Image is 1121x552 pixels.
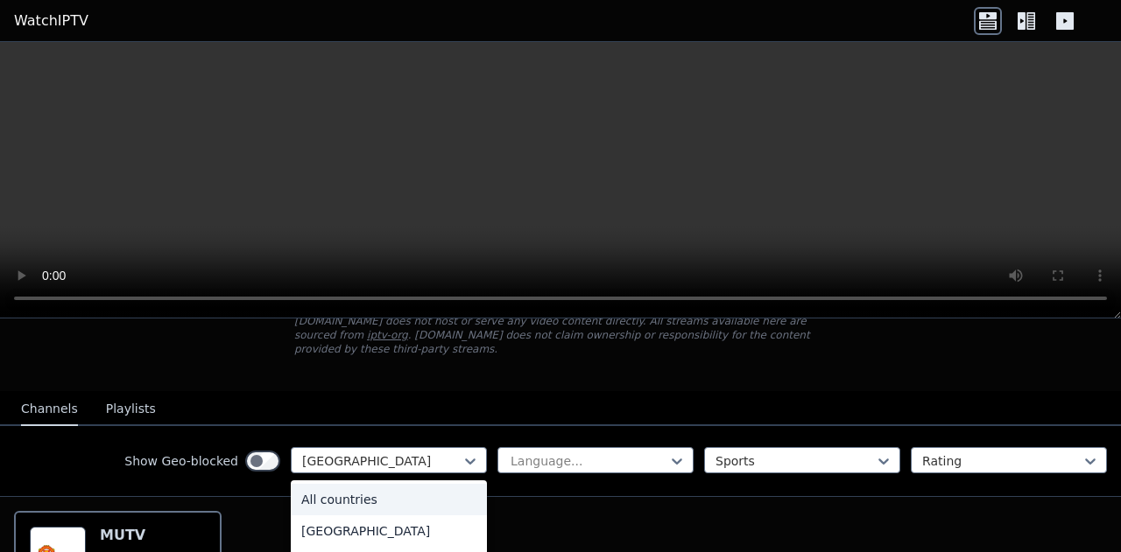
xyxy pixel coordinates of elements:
button: Playlists [106,393,156,426]
div: [GEOGRAPHIC_DATA] [291,515,487,547]
label: Show Geo-blocked [124,452,238,470]
a: iptv-org [367,329,408,341]
h6: MUTV [100,527,177,544]
p: [DOMAIN_NAME] does not host or serve any video content directly. All streams available here are s... [294,314,827,356]
button: Channels [21,393,78,426]
div: All countries [291,484,487,515]
a: WatchIPTV [14,10,88,31]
